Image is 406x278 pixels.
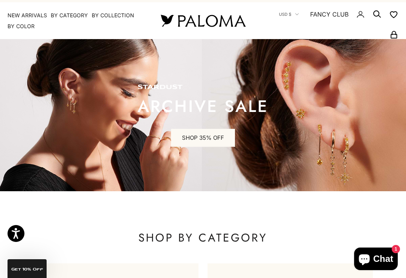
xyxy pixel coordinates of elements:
nav: Primary navigation [8,12,143,30]
p: ARCHIVE SALE [138,99,268,114]
summary: By Color [8,23,35,30]
p: STARDUST [138,84,268,91]
p: SHOP BY CATEGORY [33,230,373,245]
button: USD $ [279,11,299,18]
summary: By Category [51,12,88,19]
span: GET 10% Off [11,267,43,271]
summary: By Collection [92,12,134,19]
nav: Secondary navigation [263,2,398,39]
a: NEW ARRIVALS [8,12,47,19]
a: FANCY CLUB [310,9,348,19]
a: SHOP 35% OFF [171,129,235,147]
inbox-online-store-chat: Shopify online store chat [352,248,400,272]
div: GET 10% Off [8,259,47,278]
span: USD $ [279,11,291,18]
